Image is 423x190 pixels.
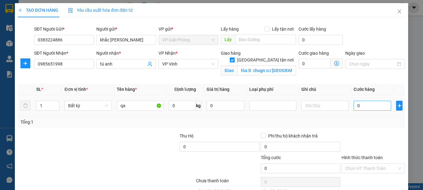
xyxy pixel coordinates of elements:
li: [PERSON_NAME], [PERSON_NAME] [50,15,251,23]
img: icon [68,8,73,13]
th: Loại phụ phí [247,83,299,95]
span: Giao hàng [221,51,241,56]
input: Cước giao hàng [299,59,331,69]
span: plus [396,103,402,108]
span: kg [195,101,202,111]
span: TẠO ĐƠN HÀNG [18,8,58,13]
li: Hotline: 02386655777, 02462925925, 0944789456 [50,23,251,31]
input: VD: Bàn, Ghế [117,101,164,111]
span: Đơn vị tính [64,87,88,92]
span: dollar-circle [334,61,339,66]
button: Close [391,3,408,20]
span: VP Giải Phóng [162,35,215,44]
label: Ngày giao [345,51,365,56]
label: Cước giao hàng [299,51,329,56]
span: Phí thu hộ khách nhận trả [266,133,320,139]
th: Ghi chú [299,83,351,95]
span: close [397,9,402,14]
span: plus [21,61,30,66]
span: Lấy hàng [221,27,239,32]
span: plus [18,8,22,12]
span: Tổng cước [261,155,281,160]
div: SĐT Người Nhận [34,50,94,57]
span: Cước hàng [354,87,375,92]
span: user-add [147,61,152,66]
button: delete [20,101,30,111]
div: Người gửi [96,26,156,32]
span: Yêu cầu xuất hóa đơn điện tử [68,8,133,13]
span: Giá trị hàng [207,87,229,92]
span: Thu Hộ [180,133,194,138]
span: Tên hàng [117,87,137,92]
span: VP Vinh [162,59,215,69]
input: Dọc đường [235,35,296,44]
span: Định lượng [174,87,196,92]
input: 0 [207,101,244,111]
label: Hình thức thanh toán [342,155,383,160]
span: VP Nhận [159,51,176,56]
span: Bất kỳ [68,101,108,110]
div: Người nhận [96,50,156,57]
input: Giao tận nơi [237,65,296,75]
div: SĐT Người Gửi [34,26,94,32]
input: Ghi Chú [301,101,348,111]
button: plus [20,58,30,68]
button: plus [396,101,403,111]
input: Ngày giao [349,61,396,67]
input: Cước lấy hàng [299,35,343,45]
div: VP gửi [159,26,218,32]
span: Lấy [221,35,235,44]
span: Lấy tận nơi [269,26,296,32]
span: SL [36,87,41,92]
span: [GEOGRAPHIC_DATA] tận nơi [235,57,296,63]
div: Chưa thanh toán [195,177,260,188]
label: Cước lấy hàng [299,27,326,32]
span: Giao [221,65,237,75]
div: Tổng: 1 [20,119,164,125]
